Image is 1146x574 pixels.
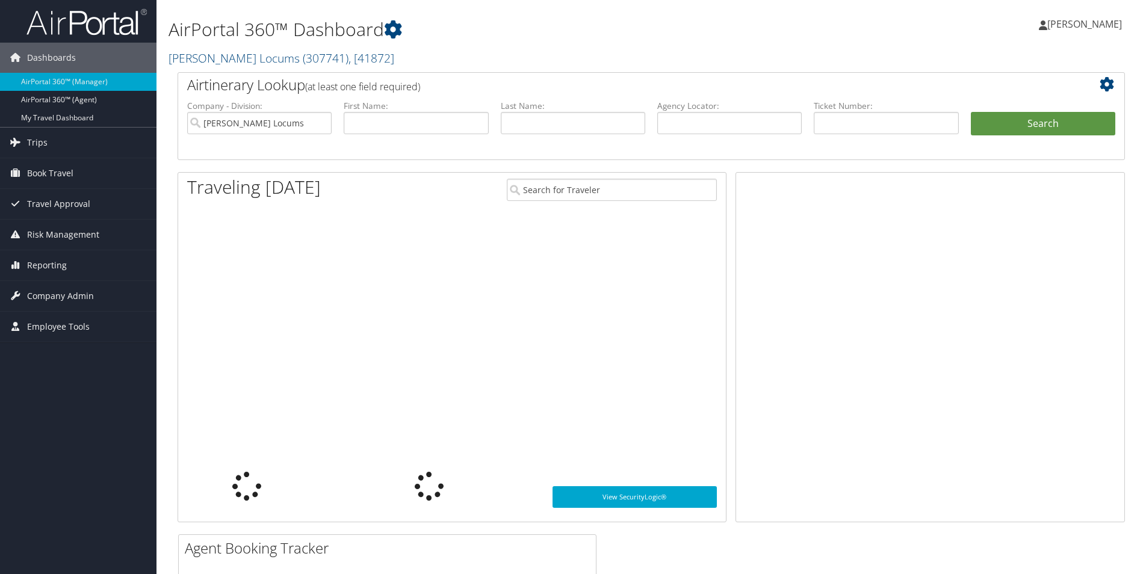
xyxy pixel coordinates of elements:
[187,174,321,200] h1: Traveling [DATE]
[305,80,420,93] span: (at least one field required)
[27,250,67,280] span: Reporting
[187,75,1036,95] h2: Airtinerary Lookup
[303,50,348,66] span: ( 307741 )
[187,100,332,112] label: Company - Division:
[501,100,645,112] label: Last Name:
[507,179,717,201] input: Search for Traveler
[169,17,812,42] h1: AirPortal 360™ Dashboard
[344,100,488,112] label: First Name:
[971,112,1115,136] button: Search
[27,281,94,311] span: Company Admin
[1039,6,1134,42] a: [PERSON_NAME]
[27,312,90,342] span: Employee Tools
[348,50,394,66] span: , [ 41872 ]
[657,100,802,112] label: Agency Locator:
[27,189,90,219] span: Travel Approval
[27,158,73,188] span: Book Travel
[553,486,717,508] a: View SecurityLogic®
[1047,17,1122,31] span: [PERSON_NAME]
[814,100,958,112] label: Ticket Number:
[26,8,147,36] img: airportal-logo.png
[185,538,596,558] h2: Agent Booking Tracker
[27,128,48,158] span: Trips
[27,220,99,250] span: Risk Management
[27,43,76,73] span: Dashboards
[169,50,394,66] a: [PERSON_NAME] Locums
